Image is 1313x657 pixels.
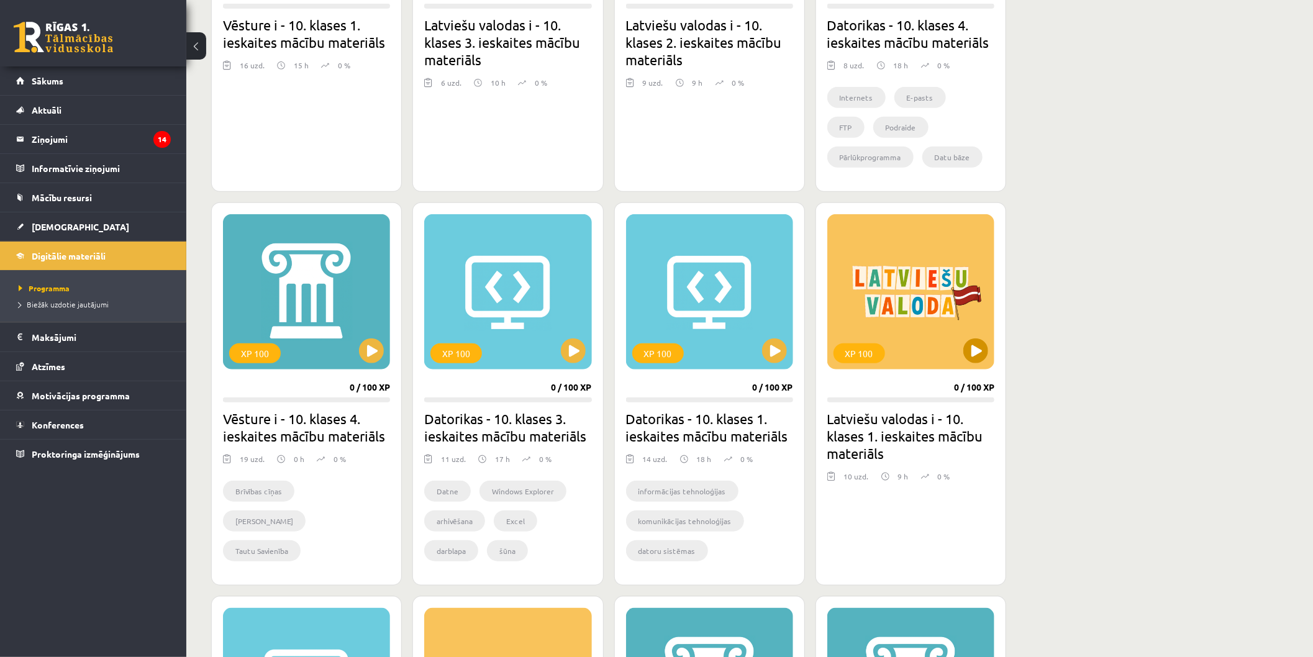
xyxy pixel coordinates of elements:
span: Biežāk uzdotie jautājumi [19,299,109,309]
i: 14 [153,131,171,148]
h2: Datorikas - 10. klases 4. ieskaites mācību materiāls [827,16,994,51]
span: Programma [19,283,70,293]
p: 18 h [894,60,909,71]
li: Excel [494,510,537,532]
legend: Ziņojumi [32,125,171,153]
p: 0 % [338,60,350,71]
li: šūna [487,540,528,561]
span: Sākums [32,75,63,86]
a: Informatīvie ziņojumi [16,154,171,183]
li: Datne [424,481,471,502]
span: Digitālie materiāli [32,250,106,261]
p: 0 % [334,453,346,464]
li: E-pasts [894,87,946,108]
li: Pārlūkprogramma [827,147,914,168]
legend: Maksājumi [32,323,171,351]
div: XP 100 [834,343,885,363]
a: Programma [19,283,174,294]
li: Datu bāze [922,147,983,168]
p: 10 h [491,77,506,88]
h2: Datorikas - 10. klases 1. ieskaites mācību materiāls [626,410,793,445]
li: datoru sistēmas [626,540,708,561]
a: Mācību resursi [16,183,171,212]
li: darblapa [424,540,478,561]
span: Aktuāli [32,104,61,116]
p: 15 h [294,60,309,71]
li: FTP [827,117,865,138]
h2: Latviešu valodas i - 10. klases 1. ieskaites mācību materiāls [827,410,994,462]
h2: Latviešu valodas i - 10. klases 2. ieskaites mācību materiāls [626,16,793,68]
a: Maksājumi [16,323,171,351]
h2: Vēsture i - 10. klases 1. ieskaites mācību materiāls [223,16,390,51]
p: 0 % [741,453,753,464]
a: Biežāk uzdotie jautājumi [19,299,174,310]
div: 14 uzd. [643,453,668,472]
p: 0 % [535,77,547,88]
li: informācijas tehnoloģijas [626,481,738,502]
div: 9 uzd. [643,77,663,96]
span: Konferences [32,419,84,430]
li: Podraide [873,117,929,138]
p: 17 h [495,453,510,464]
div: XP 100 [430,343,482,363]
p: 0 % [539,453,552,464]
div: 6 uzd. [441,77,461,96]
div: 11 uzd. [441,453,466,472]
li: arhivēšana [424,510,485,532]
span: Mācību resursi [32,192,92,203]
li: Brīvības cīņas [223,481,294,502]
div: 10 uzd. [844,471,869,489]
p: 0 h [294,453,304,464]
a: Konferences [16,410,171,439]
p: 9 h [693,77,703,88]
p: 0 % [732,77,745,88]
span: Atzīmes [32,361,65,372]
div: XP 100 [229,343,281,363]
h2: Vēsture i - 10. klases 4. ieskaites mācību materiāls [223,410,390,445]
li: Internets [827,87,886,108]
li: Windows Explorer [479,481,566,502]
a: [DEMOGRAPHIC_DATA] [16,212,171,241]
div: 8 uzd. [844,60,865,78]
h2: Latviešu valodas i - 10. klases 3. ieskaites mācību materiāls [424,16,591,68]
div: 16 uzd. [240,60,265,78]
a: Rīgas 1. Tālmācības vidusskola [14,22,113,53]
li: Tautu Savienība [223,540,301,561]
div: XP 100 [632,343,684,363]
h2: Datorikas - 10. klases 3. ieskaites mācību materiāls [424,410,591,445]
span: Proktoringa izmēģinājums [32,448,140,460]
a: Digitālie materiāli [16,242,171,270]
legend: Informatīvie ziņojumi [32,154,171,183]
p: 0 % [938,471,950,482]
p: 9 h [898,471,909,482]
a: Aktuāli [16,96,171,124]
p: 0 % [938,60,950,71]
a: Sākums [16,66,171,95]
a: Ziņojumi14 [16,125,171,153]
span: [DEMOGRAPHIC_DATA] [32,221,129,232]
a: Proktoringa izmēģinājums [16,440,171,468]
p: 18 h [697,453,712,464]
li: [PERSON_NAME] [223,510,306,532]
a: Motivācijas programma [16,381,171,410]
a: Atzīmes [16,352,171,381]
li: komunikācijas tehnoloģijas [626,510,744,532]
div: 19 uzd. [240,453,265,472]
span: Motivācijas programma [32,390,130,401]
